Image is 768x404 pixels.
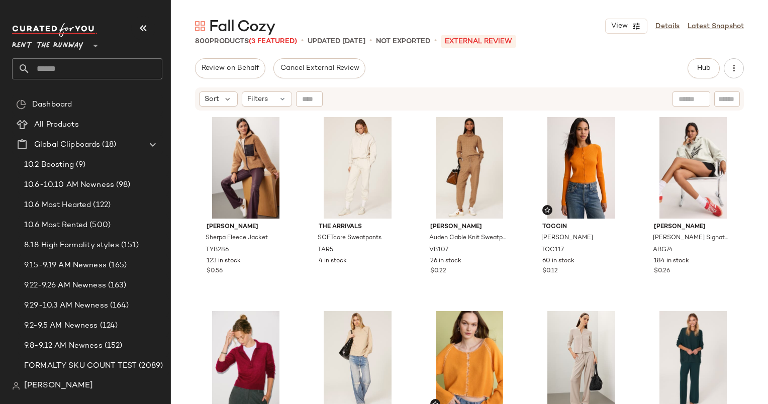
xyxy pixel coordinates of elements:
span: 800 [195,38,210,45]
img: svg%3e [195,21,205,31]
button: Cancel External Review [273,58,365,78]
span: [PERSON_NAME] [24,380,93,392]
span: Review on Behalf [201,64,259,72]
a: Latest Snapshot [688,21,744,32]
span: $0.22 [430,267,446,276]
span: 10.2 Boosting [24,159,74,171]
img: TAR5.jpg [311,117,405,219]
span: 26 in stock [430,257,461,266]
span: Rent the Runway [12,34,83,52]
img: VB107.jpg [422,117,517,219]
span: ABG74 [653,246,673,255]
span: Dashboard [32,99,72,111]
span: 8.18 High Formality styles [24,240,119,251]
span: 123 in stock [207,257,241,266]
span: [PERSON_NAME] [430,223,509,232]
span: $0.12 [542,267,558,276]
span: Sherpa Fleece Jacket [206,234,268,243]
img: TOC117.jpg [534,117,629,219]
span: [PERSON_NAME] [541,234,593,243]
span: 9.2-9.5 AM Newness [24,320,98,332]
span: (3 Featured) [249,38,297,45]
span: 9.8-9.12 AM Newness [24,340,103,352]
span: 4 in stock [319,257,347,266]
span: Fall Cozy [209,17,275,37]
span: [PERSON_NAME] [207,223,285,232]
span: Hub [697,64,711,72]
p: updated [DATE] [308,36,365,47]
div: Products [195,36,297,47]
span: (163) [106,280,127,291]
span: 9.29-10.3 AM Newness [24,300,108,312]
span: The Arrivals [319,223,397,232]
span: (164) [108,300,129,312]
span: (98) [114,179,131,191]
span: 10.6 Most Hearted [24,199,91,211]
span: (124) [98,320,118,332]
span: Sort [205,94,219,105]
span: Toccin [542,223,621,232]
span: (500) [87,220,111,231]
span: 9.15-9.19 AM Newness [24,260,107,271]
span: (152) [103,340,123,352]
button: View [605,19,647,34]
span: [PERSON_NAME] Signature Sweatshirt [653,234,731,243]
span: Auden Cable Knit Sweatpants [429,234,508,243]
span: Cancel External Review [279,64,359,72]
span: $0.56 [207,267,223,276]
span: (122) [91,199,111,211]
span: (2089) [137,360,163,372]
span: • [434,35,437,47]
span: FORMALTY SKU COUNT TEST [24,360,137,372]
span: • [301,35,304,47]
span: $0.26 [654,267,670,276]
p: External REVIEW [441,35,516,48]
img: TYB286.jpg [199,117,293,219]
span: 60 in stock [542,257,574,266]
span: TAR5 [318,246,333,255]
button: Hub [688,58,720,78]
span: 10.6-10.10 AM Newness [24,179,114,191]
img: svg%3e [16,99,26,110]
span: TYB286 [206,246,229,255]
span: 184 in stock [654,257,689,266]
button: Review on Behalf [195,58,265,78]
img: svg%3e [12,382,20,390]
span: SOFTcore Sweatpants [318,234,381,243]
span: (9) [74,159,85,171]
span: All Products [34,119,79,131]
span: (18) [100,139,116,151]
img: svg%3e [544,207,550,213]
span: [PERSON_NAME] [654,223,732,232]
span: 9.22-9.26 AM Newness [24,280,106,291]
span: Filters [247,94,268,105]
img: ABG74.jpg [646,117,740,219]
p: Not Exported [376,36,430,47]
span: View [611,22,628,30]
span: 10.6 Most Rented [24,220,87,231]
span: Global Clipboards [34,139,100,151]
img: cfy_white_logo.C9jOOHJF.svg [12,23,98,37]
a: Details [655,21,680,32]
span: TOC117 [541,246,564,255]
span: (151) [119,240,139,251]
span: VB107 [429,246,448,255]
span: • [369,35,372,47]
span: (165) [107,260,127,271]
